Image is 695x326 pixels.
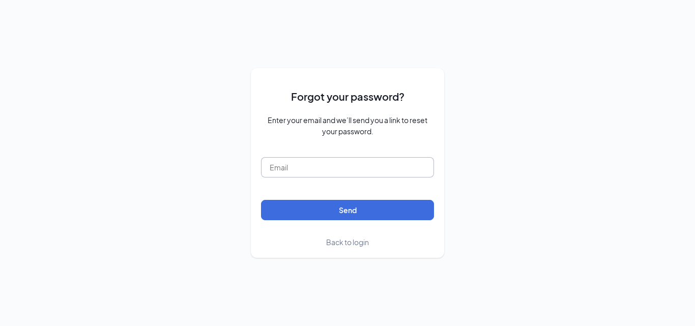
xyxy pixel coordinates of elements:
span: Forgot your password? [291,88,404,104]
span: Back to login [326,238,369,247]
span: Enter your email and we’ll send you a link to reset your password. [261,114,434,137]
button: Send [261,200,434,220]
input: Email [261,157,434,177]
a: Back to login [326,236,369,248]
